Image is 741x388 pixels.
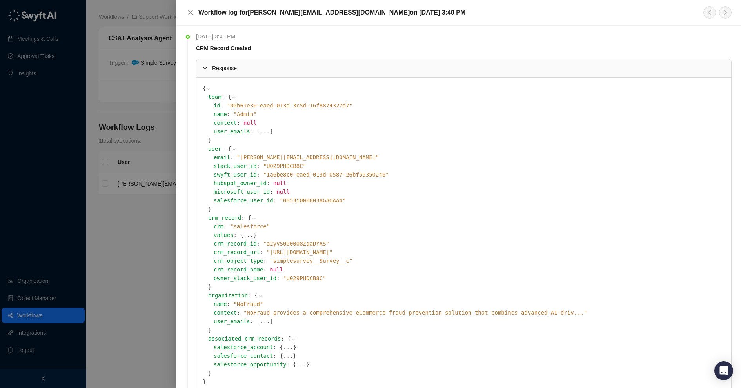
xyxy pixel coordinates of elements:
[214,154,230,160] span: email
[208,335,281,342] span: associated_crm_records
[214,248,725,257] div: :
[214,223,223,230] span: crm
[276,189,290,195] span: null
[214,163,257,169] span: slack_user_id
[270,318,273,324] span: ]
[283,275,326,281] span: " U029PHDCB8C "
[208,292,248,299] span: organization
[280,353,283,359] span: {
[196,32,239,41] span: [DATE] 3:40 PM
[214,101,725,110] div: :
[293,344,296,350] span: }
[208,137,211,143] span: }
[214,300,725,308] div: :
[214,232,234,238] span: values
[214,301,227,307] span: name
[230,223,270,230] span: " salesforce "
[196,45,251,51] strong: CRM Record Created
[214,310,237,316] span: context
[208,370,211,376] span: }
[253,232,256,238] span: }
[214,120,237,126] span: context
[214,258,263,264] span: crm_object_type
[263,163,306,169] span: " U029PHDCB8C "
[208,284,211,290] span: }
[243,231,253,239] button: ...
[208,215,241,221] span: crm_record
[208,144,725,213] div: :
[186,8,195,17] button: Close
[208,206,211,212] span: }
[214,110,725,118] div: :
[214,318,250,324] span: user_emails
[214,127,725,136] div: :
[267,249,333,255] span: " [URL][DOMAIN_NAME] "
[273,180,287,186] span: null
[214,352,725,360] div: :
[214,361,286,368] span: salesforce_opportunity
[214,308,725,317] div: :
[260,127,270,136] button: ...
[214,274,725,282] div: :
[214,189,270,195] span: microsoft_user_id
[293,361,296,368] span: {
[296,360,306,369] button: ...
[214,317,725,326] div: :
[228,146,231,152] span: {
[208,327,211,333] span: }
[214,360,725,369] div: :
[240,232,243,238] span: {
[283,343,293,352] button: ...
[227,102,352,109] span: " 00b61e30-eaed-013d-3c5d-16f8874327d7 "
[214,118,725,127] div: :
[214,343,725,352] div: :
[208,146,222,152] span: user
[214,239,725,248] div: :
[203,66,207,71] span: expanded
[214,231,725,239] div: :
[203,85,206,91] span: {
[243,120,257,126] span: null
[198,8,465,17] h5: Workflow log for [PERSON_NAME][EMAIL_ADDRESS][DOMAIN_NAME] on [DATE] 3:40 PM
[257,128,260,135] span: [
[214,188,725,196] div: :
[237,154,379,160] span: " [PERSON_NAME][EMAIL_ADDRESS][DOMAIN_NAME] "
[214,180,267,186] span: hubspot_owner_id
[280,344,283,350] span: {
[208,213,725,291] div: :
[214,197,273,204] span: salesforce_user_id
[212,64,725,73] span: Response
[270,258,352,264] span: " simplesurvey__Survey__c "
[287,335,291,342] span: {
[214,171,257,178] span: swyft_user_id
[203,379,206,385] span: }
[283,352,293,360] button: ...
[214,265,725,274] div: :
[214,196,725,205] div: :
[187,9,194,16] span: close
[214,275,276,281] span: owner_slack_user_id
[214,162,725,170] div: :
[228,94,231,100] span: {
[214,102,220,109] span: id
[214,170,725,179] div: :
[260,317,270,326] button: ...
[214,222,725,231] div: :
[280,197,346,204] span: " 0053i000003AGAOAA4 "
[714,361,733,380] div: Open Intercom Messenger
[214,344,273,350] span: salesforce_account
[214,353,273,359] span: salesforce_contact
[214,179,725,188] div: :
[263,171,389,178] span: " 1a6be8c0-eaed-013d-0587-26bf59350246 "
[270,266,283,273] span: null
[243,310,587,316] span: " NoFraud provides a comprehensive eCommerce fraud prevention solution that combines advanced AI-...
[214,257,725,265] div: :
[208,334,725,377] div: :
[248,215,251,221] span: {
[214,128,250,135] span: user_emails
[263,240,329,247] span: " a2yVS000008ZqaDYAS "
[208,291,725,334] div: :
[214,153,725,162] div: :
[270,128,273,135] span: ]
[214,249,260,255] span: crm_record_url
